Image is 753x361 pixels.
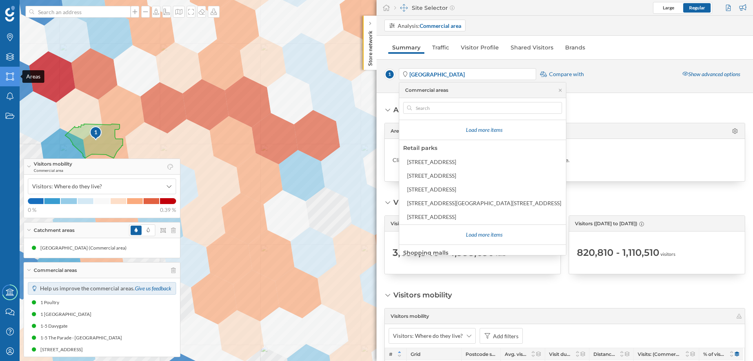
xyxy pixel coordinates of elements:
[398,22,461,30] div: Analysis:
[407,200,561,206] div: [STREET_ADDRESS][GEOGRAPHIC_DATA][STREET_ADDRESS]
[577,246,659,259] span: 820,810 - 1,110,510
[549,351,571,357] span: Visit duration: (Commercial area) ([DATE] to [DATE])
[405,87,448,94] div: Commercial areas
[394,4,455,12] div: Site Selector
[40,284,172,292] p: Help us improve the commercial areas.
[407,172,456,179] div: [STREET_ADDRESS]
[393,246,494,259] span: 3,690,940 - 4,993,630
[575,220,637,227] span: Visitors ([DATE] to [DATE])
[22,70,44,83] div: Areas
[689,5,705,11] span: Regular
[660,251,675,258] span: visitors
[89,128,102,136] div: 1
[388,41,424,54] a: Summary
[391,220,448,227] span: Visits ([DATE] to [DATE])
[34,227,75,234] span: Catchment areas
[393,197,420,208] div: Visitors
[40,322,71,330] div: 1-5 Davygate
[505,351,526,357] span: Avg. visits frequency: (Commercial area) ([DATE] to [DATE])
[493,332,518,340] div: Add filters
[28,206,36,214] span: 0 %
[678,67,745,81] div: Show advanced options
[5,6,15,22] img: Geoblink Logo
[420,22,461,29] strong: Commercial area
[507,41,557,54] a: Shared Visitors
[34,160,72,168] span: Visitors mobility
[428,41,453,54] a: Traffic
[393,290,452,300] div: Visitors mobility
[89,126,101,140] div: 1
[406,348,461,360] div: Grid
[409,71,465,78] strong: [GEOGRAPHIC_DATA]
[391,313,429,320] span: Visitors mobility
[663,5,674,11] span: Large
[16,5,44,13] span: Soporte
[160,206,176,214] span: 0.39 %
[40,334,126,342] div: 1-5 The Parade - [GEOGRAPHIC_DATA]
[385,348,406,360] div: #
[40,310,95,318] div: 1 [GEOGRAPHIC_DATA]
[40,244,131,252] div: [GEOGRAPHIC_DATA] (Commercial area)
[466,351,497,357] span: Postcode sector: (Commercial area) ([DATE] to [DATE])
[549,70,584,78] span: Compare with
[393,332,463,340] span: Visitors: Where do they live?
[457,41,503,54] a: Visitor Profile
[34,168,72,173] span: Commercial area
[89,126,103,141] img: pois-map-marker.svg
[40,299,63,306] div: 1 Poultry
[403,249,448,257] div: Shopping malls
[407,159,456,165] div: [STREET_ADDRESS]
[40,346,87,354] div: [STREET_ADDRESS]
[34,267,77,274] span: Commercial areas
[407,213,456,220] div: [STREET_ADDRESS]
[32,182,102,190] span: Visitors: Where do they live?
[393,156,569,164] div: Click on the cog icon to select a Expansion planner analysis and continue.
[393,105,439,115] div: Area scoring
[384,69,395,80] span: 1
[400,4,408,12] img: dashboards-manager.svg
[638,351,680,357] span: Visits: (Commercial area) ([DATE] to [DATE])
[407,186,456,193] div: [STREET_ADDRESS]
[561,41,589,54] a: Brands
[593,351,615,357] span: Distance: (Commercial area) ([DATE] to [DATE])
[391,128,420,135] span: Area scoring
[403,144,437,152] div: Retail parks
[703,351,725,357] span: % of visitors: (Commercial area) ([DATE] to [DATE])
[366,27,374,66] p: Store network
